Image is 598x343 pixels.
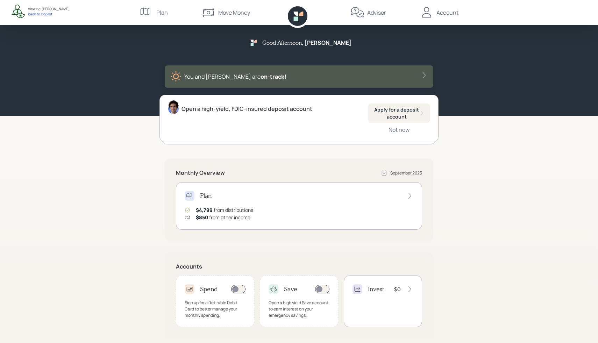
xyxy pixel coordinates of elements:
[390,170,422,176] div: September 2025
[200,192,212,200] h4: Plan
[269,300,329,319] div: Open a high yield Save account to earn interest on your emergency savings.
[368,285,384,293] h4: Invest
[168,100,179,114] img: harrison-schaefer-headshot-2.png
[156,8,168,17] div: Plan
[436,8,458,17] div: Account
[196,214,208,221] span: $850
[394,285,401,293] h4: $0
[181,105,312,113] div: Open a high-yield, FDIC-insured deposit account
[184,72,286,81] div: You and [PERSON_NAME] are
[261,73,286,80] span: on‑track!
[262,39,303,46] h5: Good Afternoon ,
[185,300,245,319] div: Sign up for a Retirable Debit Card to better manage your monthly spending.
[196,207,213,213] span: $4,799
[284,285,297,293] h4: Save
[389,126,410,134] div: Not now
[170,71,181,82] img: sunny-XHVQM73Q.digested.png
[218,8,250,17] div: Move Money
[200,285,218,293] h4: Spend
[28,12,70,16] div: Back to Copilot
[176,263,422,270] h5: Accounts
[374,106,424,120] div: Apply for a deposit account
[196,206,253,214] div: from distributions
[28,6,70,12] div: Viewing: [PERSON_NAME]
[176,170,225,176] h5: Monthly Overview
[367,8,386,17] div: Advisor
[305,40,351,46] h5: [PERSON_NAME]
[368,103,430,123] button: Apply for a deposit account
[196,214,250,221] div: from other income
